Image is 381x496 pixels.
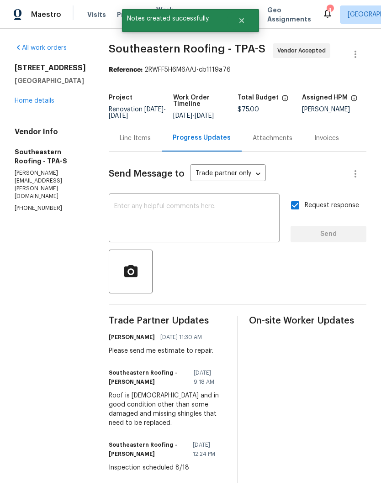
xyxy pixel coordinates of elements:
div: Inspection scheduled 8/18 [109,463,226,472]
button: Close [227,11,257,30]
h6: [PERSON_NAME] [109,333,155,342]
span: Geo Assignments [267,5,311,24]
div: Invoices [314,134,339,143]
span: [DATE] [144,106,164,113]
a: Home details [15,98,54,104]
span: Renovation [109,106,166,119]
span: $75.00 [238,106,259,113]
h5: Total Budget [238,94,279,101]
span: Request response [305,201,359,210]
span: Visits [87,10,106,19]
span: Trade Partner Updates [109,316,226,325]
a: All work orders [15,45,67,51]
div: Please send me estimate to repair. [109,346,213,355]
h2: [STREET_ADDRESS] [15,63,87,73]
span: On-site Worker Updates [249,316,366,325]
span: [DATE] [109,113,128,119]
span: The hpm assigned to this work order. [350,94,358,106]
div: 4 [327,5,333,15]
div: 2RWFF5H6M6AAJ-cb1119a76 [109,65,366,74]
h6: Southeastern Roofing -[PERSON_NAME] [109,368,188,386]
span: - [173,113,214,119]
h5: Assigned HPM [302,94,348,101]
span: [DATE] [173,113,192,119]
span: - [109,106,166,119]
span: [DATE] 12:24 PM [193,440,221,459]
b: Reference: [109,67,143,73]
div: Attachments [253,134,292,143]
h5: Work Order Timeline [173,94,238,107]
span: [DATE] 9:18 AM [194,368,221,386]
h5: [GEOGRAPHIC_DATA] [15,76,87,85]
h4: Vendor Info [15,127,87,136]
div: Roof is [DEMOGRAPHIC_DATA] and in good condition other than some damaged and missing shingles tha... [109,391,226,428]
p: [PERSON_NAME][EMAIL_ADDRESS][PERSON_NAME][DOMAIN_NAME] [15,169,87,201]
span: Notes created successfully. [122,9,227,28]
div: [PERSON_NAME] [302,106,366,113]
span: Work Orders [156,5,180,24]
h6: Southeastern Roofing -[PERSON_NAME] [109,440,187,459]
span: [DATE] [195,113,214,119]
p: [PHONE_NUMBER] [15,204,87,212]
h5: Southeastern Roofing - TPA-S [15,147,87,166]
span: Vendor Accepted [277,46,329,55]
div: Progress Updates [173,133,231,142]
span: Projects [117,10,145,19]
h5: Project [109,94,132,101]
span: The total cost of line items that have been proposed by Opendoor. This sum includes line items th... [281,94,289,106]
span: Send Message to [109,169,185,178]
span: Maestro [31,10,61,19]
span: Southeastern Roofing - TPA-S [109,43,265,54]
div: Trade partner only [190,167,266,182]
div: Line Items [120,134,151,143]
span: [DATE] 11:30 AM [160,333,202,342]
